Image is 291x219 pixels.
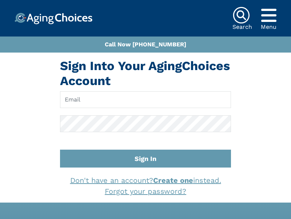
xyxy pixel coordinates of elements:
div: Search [232,24,252,30]
img: Choice! [15,13,92,24]
input: Password [60,115,231,132]
h1: Sign Into Your AgingChoices Account [60,58,231,88]
div: Menu [261,24,276,30]
a: Call Now [PHONE_NUMBER] [105,41,186,48]
button: Sign In [60,150,231,168]
input: Email [60,91,231,108]
img: search-icon.svg [232,7,250,24]
div: Popover trigger [261,7,276,24]
a: Forgot your password? [105,187,186,196]
strong: Create one [153,176,193,185]
a: Don't have an account?Create oneinstead. [70,176,221,185]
